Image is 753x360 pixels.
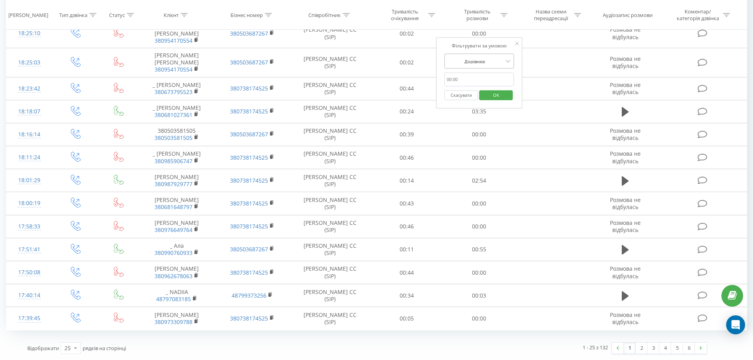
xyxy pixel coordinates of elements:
a: 380738174525 [230,315,268,322]
div: 18:11:24 [14,150,45,165]
div: Співробітник [308,11,341,18]
td: 00:43 [371,192,443,215]
td: [PERSON_NAME] [139,169,214,192]
td: [PERSON_NAME] CC (SIP) [290,261,371,284]
a: 48797083185 [156,295,191,303]
div: Фільтрувати за умовою [444,42,514,50]
a: 5 [671,343,683,354]
td: 00:39 [371,123,443,146]
td: 00:46 [371,215,443,238]
td: [PERSON_NAME] CC (SIP) [290,77,371,100]
div: 18:01:29 [14,173,45,188]
div: Клієнт [164,11,179,18]
a: 380738174525 [230,222,268,230]
a: 380503581505 [155,134,192,141]
span: Розмова не відбулась [610,81,641,96]
td: [PERSON_NAME] CC (SIP) [290,146,371,169]
span: Розмова не відбулась [610,196,641,211]
div: Аудіозапис розмови [603,11,653,18]
td: _ NADIIA [139,284,214,307]
div: Назва схеми переадресації [530,8,572,22]
a: 380503687267 [230,58,268,66]
span: OK [485,89,507,101]
div: Тип дзвінка [59,11,87,18]
td: _ [PERSON_NAME] [139,77,214,100]
a: 380673795523 [155,88,192,96]
a: 380985906747 [155,157,192,165]
div: Тривалість очікування [384,8,426,22]
td: [PERSON_NAME] CC (SIP) [290,100,371,123]
span: Відображати [27,345,59,352]
td: 00:00 [443,123,515,146]
td: 03:35 [443,100,515,123]
td: [PERSON_NAME] [PERSON_NAME] [139,48,214,77]
a: 1 [624,343,636,354]
a: 380973309788 [155,318,192,326]
div: 17:51:41 [14,242,45,257]
div: 18:00:19 [14,196,45,211]
a: 4 [659,343,671,354]
a: 48799373256 [232,292,266,299]
div: [PERSON_NAME] [8,11,48,18]
td: [PERSON_NAME] CC (SIP) [290,19,371,48]
td: _ [PERSON_NAME] [139,100,214,123]
a: 3 [647,343,659,354]
td: [PERSON_NAME] CC (SIP) [290,215,371,238]
td: 00:00 [443,146,515,169]
a: 380503687267 [230,130,268,138]
td: [PERSON_NAME] CC (SIP) [290,284,371,307]
div: 17:50:08 [14,265,45,280]
div: 17:58:33 [14,219,45,234]
td: 380503581505 [139,123,214,146]
a: 380681027361 [155,111,192,119]
span: Розмова не відбулась [610,219,641,234]
td: [PERSON_NAME] [139,215,214,238]
td: 00:55 [443,238,515,261]
td: [PERSON_NAME] CC (SIP) [290,192,371,215]
td: 00:03 [443,284,515,307]
td: [PERSON_NAME] [139,192,214,215]
td: 00:00 [443,261,515,284]
a: 380738174525 [230,177,268,184]
span: Розмова не відбулась [610,311,641,326]
td: 00:44 [371,77,443,100]
span: Розмова не відбулась [610,26,641,40]
div: Тривалість розмови [456,8,498,22]
div: 17:39:45 [14,311,45,326]
td: 00:00 [443,215,515,238]
a: 380954170554 [155,66,192,73]
td: 00:24 [371,100,443,123]
a: 380954170554 [155,37,192,44]
a: 380738174525 [230,154,268,161]
input: 00:00 [444,73,514,87]
td: [PERSON_NAME] CC (SIP) [290,123,371,146]
td: 00:00 [443,192,515,215]
div: 18:25:03 [14,55,45,70]
div: 18:16:14 [14,127,45,142]
span: Розмова не відбулась [610,265,641,279]
td: 00:02 [371,48,443,77]
td: 00:00 [443,307,515,330]
td: _ Ала [139,238,214,261]
td: 00:44 [371,261,443,284]
td: 00:34 [371,284,443,307]
div: Бізнес номер [230,11,263,18]
span: Розмова не відбулась [610,150,641,164]
a: 380681648797 [155,203,192,211]
td: [PERSON_NAME] [139,261,214,284]
td: 00:02 [371,19,443,48]
div: 18:25:10 [14,26,45,41]
div: Open Intercom Messenger [726,315,745,334]
td: 00:14 [371,169,443,192]
div: Коментар/категорія дзвінка [675,8,721,22]
td: [PERSON_NAME] CC (SIP) [290,307,371,330]
button: OK [479,90,513,100]
td: [PERSON_NAME] [PERSON_NAME] [139,19,214,48]
span: Розмова не відбулась [610,55,641,70]
a: 380503687267 [230,245,268,253]
a: 380738174525 [230,107,268,115]
td: _ [PERSON_NAME] [139,146,214,169]
td: [PERSON_NAME] CC (SIP) [290,48,371,77]
td: 00:05 [371,307,443,330]
a: 380738174525 [230,200,268,207]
